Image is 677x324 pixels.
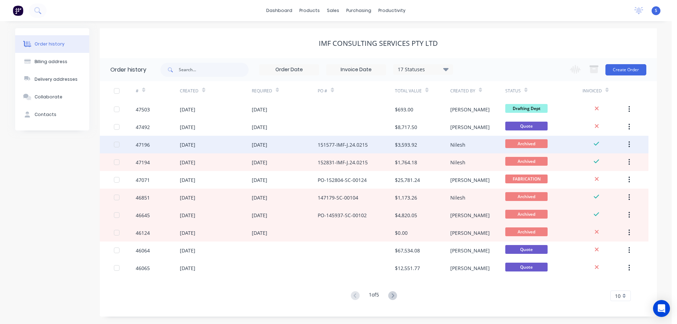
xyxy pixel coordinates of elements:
[15,53,89,71] button: Billing address
[318,81,395,100] div: PO #
[395,194,417,201] div: $1,173.26
[394,66,453,73] div: 17 Statuses
[136,247,150,254] div: 46064
[136,159,150,166] div: 47194
[450,194,465,201] div: Nilesh
[505,175,548,183] span: FABRICATION
[180,229,195,237] div: [DATE]
[252,141,267,148] div: [DATE]
[136,176,150,184] div: 47071
[505,227,548,236] span: Archived
[395,159,417,166] div: $1,764.18
[450,247,490,254] div: [PERSON_NAME]
[180,159,195,166] div: [DATE]
[583,88,602,94] div: Invoiced
[180,264,195,272] div: [DATE]
[450,176,490,184] div: [PERSON_NAME]
[35,41,65,47] div: Order history
[136,123,150,131] div: 47492
[450,159,465,166] div: Nilesh
[395,88,422,94] div: Total Value
[375,5,409,16] div: productivity
[252,159,267,166] div: [DATE]
[318,194,358,201] div: 147179-SC-00104
[615,292,621,300] span: 10
[15,35,89,53] button: Order history
[110,66,146,74] div: Order history
[136,106,150,113] div: 47503
[450,141,465,148] div: Nilesh
[136,81,180,100] div: #
[260,65,319,75] input: Order Date
[319,39,438,48] div: IMF CONSULTING SERVICES Pty Ltd
[180,212,195,219] div: [DATE]
[653,300,670,317] div: Open Intercom Messenger
[450,123,490,131] div: [PERSON_NAME]
[395,141,417,148] div: $3,593.92
[318,141,368,148] div: 151577-IMF-J.24.0215
[450,264,490,272] div: [PERSON_NAME]
[505,122,548,130] span: Quote
[395,176,420,184] div: $25,781.24
[395,106,413,113] div: $693.00
[180,247,195,254] div: [DATE]
[136,212,150,219] div: 46645
[450,212,490,219] div: [PERSON_NAME]
[343,5,375,16] div: purchasing
[505,88,521,94] div: Status
[180,176,195,184] div: [DATE]
[505,263,548,271] span: Quote
[252,229,267,237] div: [DATE]
[395,264,420,272] div: $12,551.77
[180,123,195,131] div: [DATE]
[180,88,199,94] div: Created
[318,159,368,166] div: 152831-IMF-J.24.0215
[252,81,318,100] div: Required
[252,212,267,219] div: [DATE]
[136,88,139,94] div: #
[252,194,267,201] div: [DATE]
[318,88,327,94] div: PO #
[296,5,323,16] div: products
[136,141,150,148] div: 47196
[136,264,150,272] div: 46065
[263,5,296,16] a: dashboard
[318,176,367,184] div: PO-152804-SC-00124
[35,111,56,118] div: Contacts
[318,212,367,219] div: PO-145937-SC-00102
[327,65,386,75] input: Invoice Date
[13,5,23,16] img: Factory
[505,210,548,219] span: Archived
[15,88,89,106] button: Collaborate
[605,64,646,75] button: Create Order
[505,245,548,254] span: Quote
[505,157,548,166] span: Archived
[15,106,89,123] button: Contacts
[583,81,627,100] div: Invoiced
[35,59,67,65] div: Billing address
[180,194,195,201] div: [DATE]
[450,81,505,100] div: Created By
[136,194,150,201] div: 46851
[505,192,548,201] span: Archived
[35,94,62,100] div: Collaborate
[395,212,417,219] div: $4,820.05
[395,123,417,131] div: $8,717.50
[252,88,272,94] div: Required
[180,141,195,148] div: [DATE]
[35,76,78,82] div: Delivery addresses
[15,71,89,88] button: Delivery addresses
[136,229,150,237] div: 46124
[179,63,249,77] input: Search...
[395,229,408,237] div: $0.00
[252,123,267,131] div: [DATE]
[180,106,195,113] div: [DATE]
[252,106,267,113] div: [DATE]
[180,81,251,100] div: Created
[450,106,490,113] div: [PERSON_NAME]
[323,5,343,16] div: sales
[505,139,548,148] span: Archived
[395,81,450,100] div: Total Value
[252,176,267,184] div: [DATE]
[395,247,420,254] div: $67,534.08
